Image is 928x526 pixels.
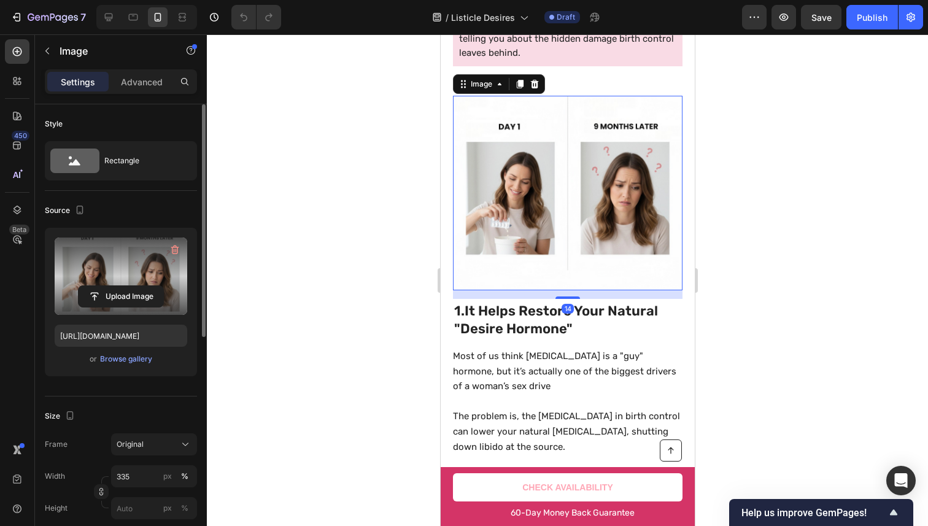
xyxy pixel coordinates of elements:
[111,497,197,519] input: px%
[12,61,242,256] img: gempages_584250306737472266-d5c3f56c-8ec3-424e-a98e-2f48b7f4d7db.png
[121,75,163,88] p: Advanced
[12,314,241,360] p: Most of us think [MEDICAL_DATA] is a "guy" hormone, but it’s actually one of the biggest drivers ...
[177,501,192,516] button: px
[45,118,63,130] div: Style
[104,147,179,175] div: Rectangle
[60,44,164,58] p: Image
[111,465,197,487] input: px%
[111,433,197,455] button: Original
[181,471,188,482] div: %
[801,5,841,29] button: Save
[100,354,152,365] div: Browse gallery
[181,503,188,514] div: %
[857,11,887,24] div: Publish
[45,503,68,514] label: Height
[886,466,916,495] div: Open Intercom Messenger
[446,11,449,24] span: /
[45,408,77,425] div: Size
[160,469,175,484] button: %
[163,503,172,514] div: px
[557,12,575,23] span: Draft
[78,285,164,307] button: Upload Image
[160,501,175,516] button: %
[61,75,95,88] p: Settings
[45,471,65,482] label: Width
[9,225,29,234] div: Beta
[741,507,886,519] span: Help us improve GemPages!
[12,374,241,420] p: The problem is, the [MEDICAL_DATA] in birth control can lower your natural [MEDICAL_DATA], shutti...
[28,44,54,55] div: Image
[121,269,133,279] div: 14
[80,10,86,25] p: 7
[231,5,281,29] div: Undo/Redo
[117,439,144,450] span: Original
[811,12,832,23] span: Save
[163,471,172,482] div: px
[5,5,91,29] button: 7
[55,325,187,347] input: https://example.com/image.jpg
[12,131,29,141] div: 450
[177,469,192,484] button: px
[451,11,515,24] span: Listicle Desires
[45,439,68,450] label: Frame
[45,203,87,219] div: Source
[99,353,153,365] button: Browse gallery
[741,505,901,520] button: Show survey - Help us improve GemPages!
[90,352,97,366] span: or
[846,5,898,29] button: Publish
[441,34,695,526] iframe: Design area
